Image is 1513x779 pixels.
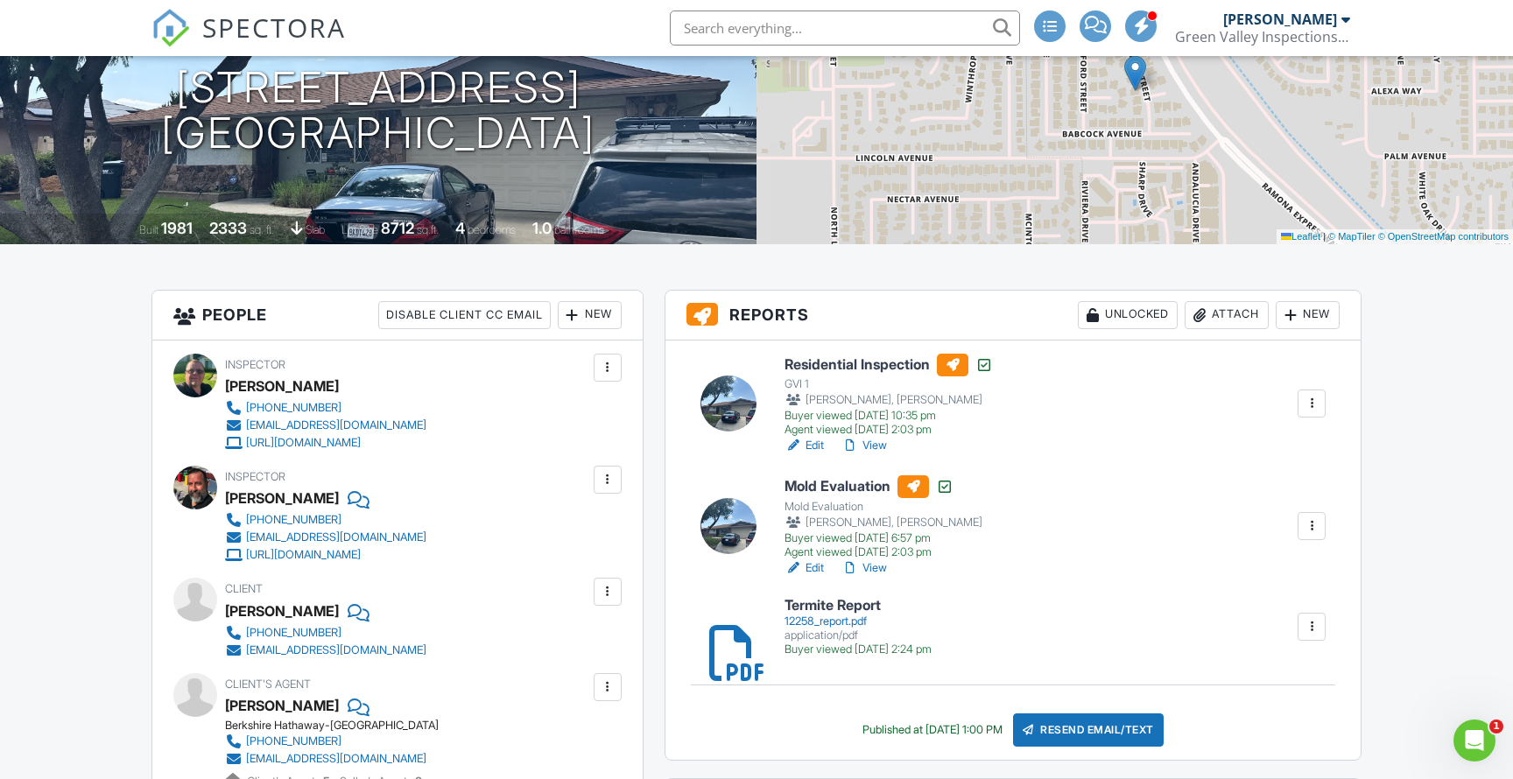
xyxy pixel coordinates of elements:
[161,65,595,158] h1: [STREET_ADDRESS] [GEOGRAPHIC_DATA]
[841,559,887,577] a: View
[455,219,465,237] div: 4
[246,626,341,640] div: [PHONE_NUMBER]
[306,223,325,236] span: slab
[246,643,426,657] div: [EMAIL_ADDRESS][DOMAIN_NAME]
[246,734,341,748] div: [PHONE_NUMBER]
[225,677,311,691] span: Client's Agent
[225,399,426,417] a: [PHONE_NUMBER]
[1175,28,1350,46] div: Green Valley Inspections inc
[152,291,643,340] h3: People
[1489,719,1503,733] span: 1
[558,301,622,329] div: New
[225,733,426,750] a: [PHONE_NUMBER]
[554,223,604,236] span: bathrooms
[246,530,426,544] div: [EMAIL_ADDRESS][DOMAIN_NAME]
[225,470,285,483] span: Inspector
[785,437,824,454] a: Edit
[1223,11,1337,28] div: [PERSON_NAME]
[785,559,824,577] a: Edit
[785,475,982,559] a: Mold Evaluation Mold Evaluation [PERSON_NAME], [PERSON_NAME] Buyer viewed [DATE] 6:57 pm Agent vi...
[161,219,193,237] div: 1981
[225,511,426,529] a: [PHONE_NUMBER]
[225,692,339,719] a: [PERSON_NAME]
[381,219,414,237] div: 8712
[785,514,982,531] div: [PERSON_NAME], [PERSON_NAME]
[785,354,993,376] h6: Residential Inspection
[1378,231,1509,242] a: © OpenStreetMap contributors
[785,598,932,614] h6: Termite Report
[246,401,341,415] div: [PHONE_NUMBER]
[225,546,426,564] a: [URL][DOMAIN_NAME]
[1453,719,1495,761] iframe: Intercom live chat
[225,719,440,733] div: Berkshire Hathaway-[GEOGRAPHIC_DATA]
[225,582,263,595] span: Client
[225,529,426,546] a: [EMAIL_ADDRESS][DOMAIN_NAME]
[246,548,361,562] div: [URL][DOMAIN_NAME]
[225,373,339,399] div: [PERSON_NAME]
[225,417,426,434] a: [EMAIL_ADDRESS][DOMAIN_NAME]
[532,219,552,237] div: 1.0
[1078,301,1178,329] div: Unlocked
[225,624,426,642] a: [PHONE_NUMBER]
[785,598,932,656] a: Termite Report 12258_report.pdf application/pdf Buyer viewed [DATE] 2:24 pm
[785,545,982,559] div: Agent viewed [DATE] 2:03 pm
[1323,231,1326,242] span: |
[246,752,426,766] div: [EMAIL_ADDRESS][DOMAIN_NAME]
[151,24,346,60] a: SPECTORA
[785,409,993,423] div: Buyer viewed [DATE] 10:35 pm
[1281,231,1320,242] a: Leaflet
[246,513,341,527] div: [PHONE_NUMBER]
[1328,231,1376,242] a: © MapTiler
[250,223,274,236] span: sq. ft.
[1013,713,1164,747] div: Resend Email/Text
[378,301,551,329] div: Disable Client CC Email
[225,750,426,768] a: [EMAIL_ADDRESS][DOMAIN_NAME]
[785,531,982,545] div: Buyer viewed [DATE] 6:57 pm
[246,436,361,450] div: [URL][DOMAIN_NAME]
[1185,301,1269,329] div: Attach
[1276,301,1340,329] div: New
[225,642,426,659] a: [EMAIL_ADDRESS][DOMAIN_NAME]
[785,354,993,438] a: Residential Inspection GVI 1 [PERSON_NAME], [PERSON_NAME] Buyer viewed [DATE] 10:35 pm Agent view...
[139,223,158,236] span: Built
[417,223,439,236] span: sq.ft.
[665,291,1361,340] h3: Reports
[1124,55,1146,91] img: Marker
[785,423,993,437] div: Agent viewed [DATE] 2:03 pm
[785,500,982,514] div: Mold Evaluation
[225,485,339,511] div: [PERSON_NAME]
[209,219,247,237] div: 2333
[246,418,426,432] div: [EMAIL_ADDRESS][DOMAIN_NAME]
[785,475,982,498] h6: Mold Evaluation
[225,598,339,624] div: [PERSON_NAME]
[785,391,993,409] div: [PERSON_NAME], [PERSON_NAME]
[785,614,932,628] div: 12258_report.pdf
[670,11,1020,46] input: Search everything...
[341,223,378,236] span: Lot Size
[202,9,346,46] span: SPECTORA
[225,434,426,452] a: [URL][DOMAIN_NAME]
[841,437,887,454] a: View
[785,377,993,391] div: GVI 1
[468,223,516,236] span: bedrooms
[862,723,1003,737] div: Published at [DATE] 1:00 PM
[785,628,932,642] div: application/pdf
[225,358,285,371] span: Inspector
[785,642,932,656] div: Buyer viewed [DATE] 2:24 pm
[151,9,190,47] img: The Best Home Inspection Software - Spectora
